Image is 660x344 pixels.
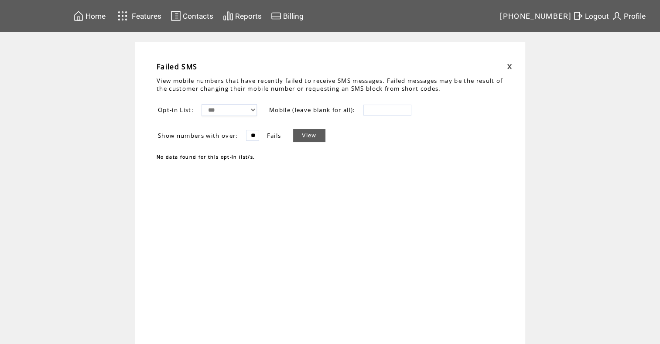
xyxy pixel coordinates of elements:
[573,10,583,21] img: exit.svg
[169,9,215,23] a: Contacts
[158,106,194,114] span: Opt-in List:
[571,9,610,23] a: Logout
[235,12,262,20] span: Reports
[72,9,107,23] a: Home
[283,12,304,20] span: Billing
[271,10,281,21] img: creidtcard.svg
[114,7,163,24] a: Features
[157,154,255,160] span: No data found for this opt-in list/s.
[270,9,305,23] a: Billing
[585,12,609,20] span: Logout
[73,10,84,21] img: home.svg
[500,12,571,20] span: [PHONE_NUMBER]
[157,77,503,92] span: View mobile numbers that have recently failed to receive SMS messages. Failed messages may be the...
[269,106,356,114] span: Mobile (leave blank for all):
[158,132,238,140] span: Show numbers with over:
[612,10,622,21] img: profile.svg
[85,12,106,20] span: Home
[610,9,647,23] a: Profile
[183,12,213,20] span: Contacts
[293,129,325,142] a: View
[624,12,646,20] span: Profile
[132,12,161,20] span: Features
[267,132,281,140] span: Fails
[157,62,197,72] span: Failed SMS
[223,10,233,21] img: chart.svg
[115,9,130,23] img: features.svg
[222,9,263,23] a: Reports
[171,10,181,21] img: contacts.svg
